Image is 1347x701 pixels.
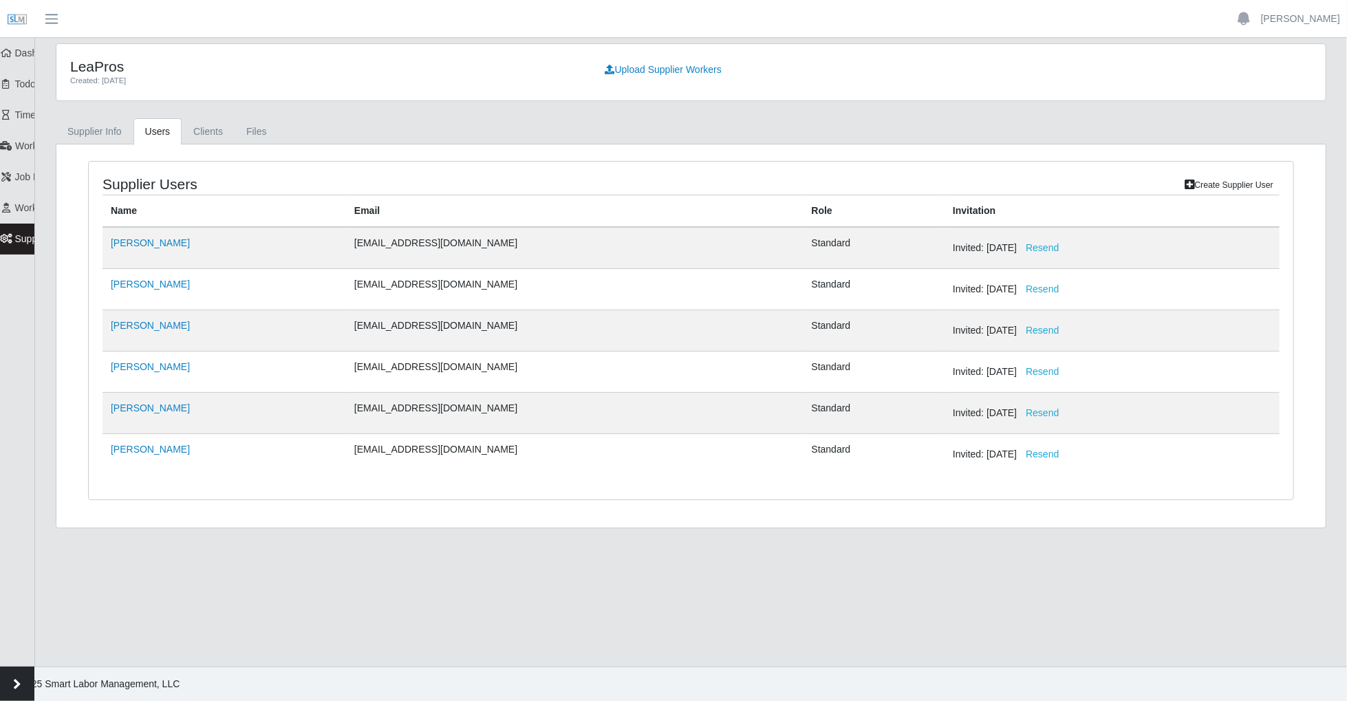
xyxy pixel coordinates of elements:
[953,449,1068,460] span: Invited: [DATE]
[111,320,190,331] a: [PERSON_NAME]
[346,352,804,393] td: [EMAIL_ADDRESS][DOMAIN_NAME]
[15,202,51,213] span: Workers
[111,279,190,290] a: [PERSON_NAME]
[1017,442,1068,466] button: Resend
[103,195,346,228] th: Name
[953,325,1068,336] span: Invited: [DATE]
[1017,401,1068,425] button: Resend
[953,283,1068,294] span: Invited: [DATE]
[15,47,63,58] span: Dashboard
[346,195,804,228] th: Email
[1017,277,1068,301] button: Resend
[111,444,190,455] a: [PERSON_NAME]
[70,58,576,75] h4: LeaPros
[103,175,581,193] h4: Supplier Users
[804,227,945,269] td: Standard
[1179,175,1280,195] a: Create Supplier User
[15,78,36,89] span: Todo
[804,393,945,434] td: Standard
[70,75,576,87] div: Created: [DATE]
[346,393,804,434] td: [EMAIL_ADDRESS][DOMAIN_NAME]
[56,118,133,145] a: Supplier Info
[15,140,98,151] span: Worker Timesheets
[1017,360,1068,384] button: Resend
[111,237,190,248] a: [PERSON_NAME]
[15,109,65,120] span: Timesheets
[15,233,88,244] span: Supplier Settings
[111,361,190,372] a: [PERSON_NAME]
[346,269,804,310] td: [EMAIL_ADDRESS][DOMAIN_NAME]
[15,171,74,182] span: Job Requests
[346,227,804,269] td: [EMAIL_ADDRESS][DOMAIN_NAME]
[804,352,945,393] td: Standard
[804,310,945,352] td: Standard
[235,118,279,145] a: Files
[596,58,731,82] a: Upload Supplier Workers
[945,195,1280,228] th: Invitation
[953,366,1068,377] span: Invited: [DATE]
[804,269,945,310] td: Standard
[133,118,182,145] a: Users
[182,118,235,145] a: Clients
[346,434,804,475] td: [EMAIL_ADDRESS][DOMAIN_NAME]
[346,310,804,352] td: [EMAIL_ADDRESS][DOMAIN_NAME]
[1017,319,1068,343] button: Resend
[7,9,28,30] img: SLM Logo
[1017,236,1068,260] button: Resend
[1261,12,1340,26] a: [PERSON_NAME]
[953,407,1068,418] span: Invited: [DATE]
[804,195,945,228] th: Role
[953,242,1068,253] span: Invited: [DATE]
[11,678,180,689] span: © 2025 Smart Labor Management, LLC
[111,402,190,413] a: [PERSON_NAME]
[804,434,945,475] td: Standard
